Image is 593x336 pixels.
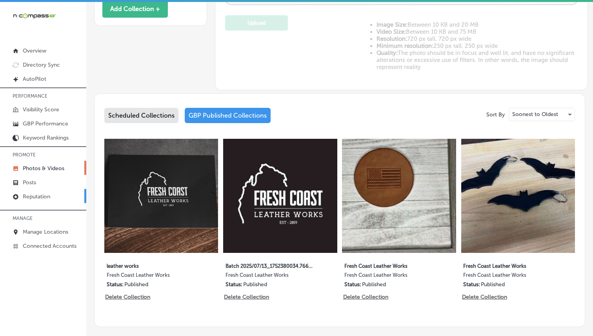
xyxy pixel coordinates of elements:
[23,76,46,82] p: AutoPilot
[509,108,575,121] div: Soonest to Oldest
[23,243,76,249] p: Connected Accounts
[481,281,505,288] p: Published
[462,294,506,300] p: Delete Collection
[223,139,337,252] img: Collection thumbnail
[463,281,480,288] p: Status:
[23,134,69,141] p: Keyword Rankings
[23,165,64,172] p: Photos & Videos
[23,193,50,200] p: Reputation
[104,139,218,252] img: Collection thumbnail
[13,12,56,20] img: 660ab0bf-5cc7-4cb8-ba1c-48b5ae0f18e60NCTV_CLogo_TV_Black_-500x88.png
[463,272,552,281] label: Fresh Coast Leather Works
[23,229,68,235] p: Manage Locations
[23,106,59,113] p: Visibility Score
[107,258,196,272] label: leather works
[105,294,149,300] p: Delete Collection
[512,111,558,118] p: Soonest to Oldest
[226,272,315,281] label: Fresh Coast Leather Works
[185,108,271,123] div: GBP Published Collections
[107,281,124,288] p: Status:
[104,108,178,123] div: Scheduled Collections
[107,272,196,281] label: Fresh Coast Leather Works
[23,120,68,127] p: GBP Performance
[344,281,361,288] p: Status:
[344,272,433,281] label: Fresh Coast Leather Works
[23,179,36,186] p: Posts
[124,281,148,288] p: Published
[243,281,267,288] p: Published
[342,139,456,252] img: Collection thumbnail
[23,47,46,54] p: Overview
[343,294,387,300] p: Delete Collection
[224,294,268,300] p: Delete Collection
[486,111,505,118] p: Sort By
[463,258,552,272] label: Fresh Coast Leather Works
[226,281,242,288] p: Status:
[226,258,315,272] label: Batch 2025/07/13_1752380034.7660666
[344,258,433,272] label: Fresh Coast Leather Works
[461,139,575,252] img: Collection thumbnail
[362,281,386,288] p: Published
[23,62,60,68] p: Directory Sync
